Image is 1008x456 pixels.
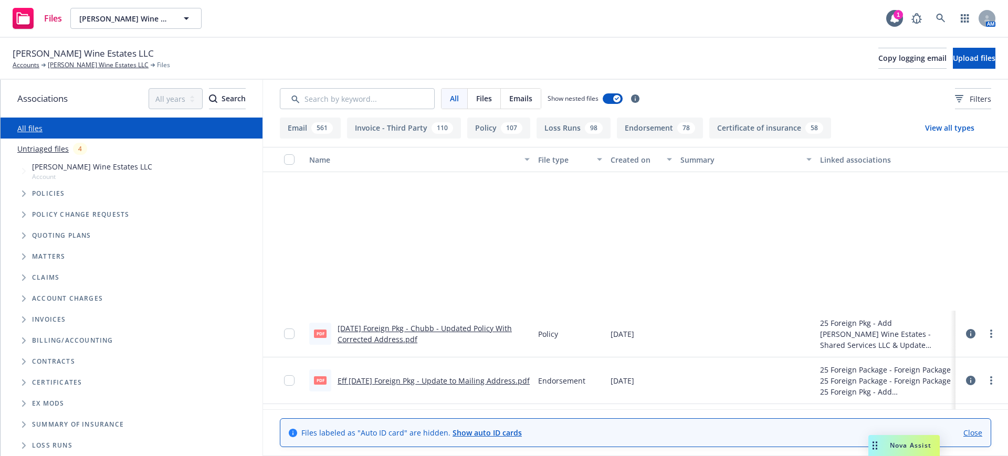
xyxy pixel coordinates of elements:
span: Emails [509,93,532,104]
input: Toggle Row Selected [284,328,295,339]
button: Invoice - Third Party [347,118,461,139]
a: Accounts [13,60,39,70]
button: Endorsement [617,118,703,139]
span: Quoting plans [32,232,91,239]
span: pdf [314,330,327,337]
button: Created on [606,147,676,172]
span: Certificates [32,379,82,386]
input: Select all [284,154,295,165]
div: 25 Foreign Package - Foreign Package [820,375,951,386]
a: Show auto ID cards [453,428,522,438]
div: 1 [894,10,903,19]
span: Summary of insurance [32,421,124,428]
a: Search [930,8,951,29]
button: Loss Runs [537,118,611,139]
button: Summary [676,147,816,172]
span: Filters [955,93,991,104]
a: Files [8,4,66,33]
span: Contracts [32,358,75,365]
a: Report a Bug [906,8,927,29]
span: Endorsement [538,375,585,386]
svg: Search [209,94,217,103]
a: more [985,327,997,340]
button: View all types [908,118,991,139]
div: 107 [501,122,522,134]
input: Toggle Row Selected [284,375,295,386]
div: 4 [73,143,87,155]
span: Account [32,172,152,181]
div: Name [309,154,518,165]
div: Summary [680,154,800,165]
button: SearchSearch [209,88,246,109]
span: Files [476,93,492,104]
span: [DATE] [611,328,634,340]
span: Copy logging email [878,53,947,63]
div: 58 [805,122,823,134]
span: [PERSON_NAME] Wine Estates LLC [13,47,154,60]
div: File type [538,154,591,165]
span: [PERSON_NAME] Wine Estates LLC [79,13,170,24]
span: Claims [32,274,59,281]
span: Filters [970,93,991,104]
a: more [985,374,997,387]
span: Files [157,60,170,70]
span: Associations [17,92,68,105]
span: Upload files [953,53,995,63]
div: 78 [677,122,695,134]
span: Matters [32,253,65,260]
button: Copy logging email [878,48,947,69]
span: Files [44,14,62,23]
div: 98 [585,122,603,134]
div: 110 [432,122,453,134]
span: Nova Assist [890,441,931,450]
button: Name [305,147,534,172]
div: Linked associations [820,154,951,165]
input: Search by keyword... [280,88,435,109]
button: Email [280,118,341,139]
div: Search [209,89,246,109]
div: 561 [311,122,333,134]
span: All [450,93,459,104]
span: Ex Mods [32,400,64,407]
span: Policy [538,328,558,340]
button: Linked associations [816,147,955,172]
button: Filters [955,88,991,109]
a: Untriaged files [17,143,69,154]
span: [PERSON_NAME] Wine Estates LLC [32,161,152,172]
a: Switch app [954,8,975,29]
a: All files [17,123,43,133]
div: 25 Foreign Package - Foreign Package [820,364,951,375]
a: Eff [DATE] Foreign Pkg - Update to Mailing Address.pdf [338,376,530,386]
span: Show nested files [548,94,598,103]
span: [DATE] [611,375,634,386]
span: Loss Runs [32,442,72,449]
button: Policy [467,118,530,139]
button: Certificate of insurance [709,118,831,139]
div: 25 Foreign Pkg - Add [PERSON_NAME] Wine Estates - Shared Services LLC & Update Mailing Address to... [820,317,951,351]
button: Nova Assist [868,435,940,456]
a: Close [963,427,982,438]
div: Drag to move [868,435,881,456]
span: Policies [32,190,65,197]
a: [PERSON_NAME] Wine Estates LLC [48,60,149,70]
div: 25 Foreign Pkg - Add [PERSON_NAME] Wine Estates - Shared Services LLC & Update Mailing Address to... [820,386,951,397]
div: Created on [611,154,660,165]
button: Upload files [953,48,995,69]
span: Policy change requests [32,211,129,218]
a: [DATE] Foreign Pkg - Chubb - Updated Policy With Corrected Address.pdf [338,323,512,344]
span: Account charges [32,295,103,302]
span: Files labeled as "Auto ID card" are hidden. [301,427,522,438]
span: Invoices [32,316,66,323]
button: [PERSON_NAME] Wine Estates LLC [70,8,202,29]
div: Tree Example [1,159,262,330]
span: Billing/Accounting [32,337,113,344]
button: File type [534,147,606,172]
span: pdf [314,376,327,384]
